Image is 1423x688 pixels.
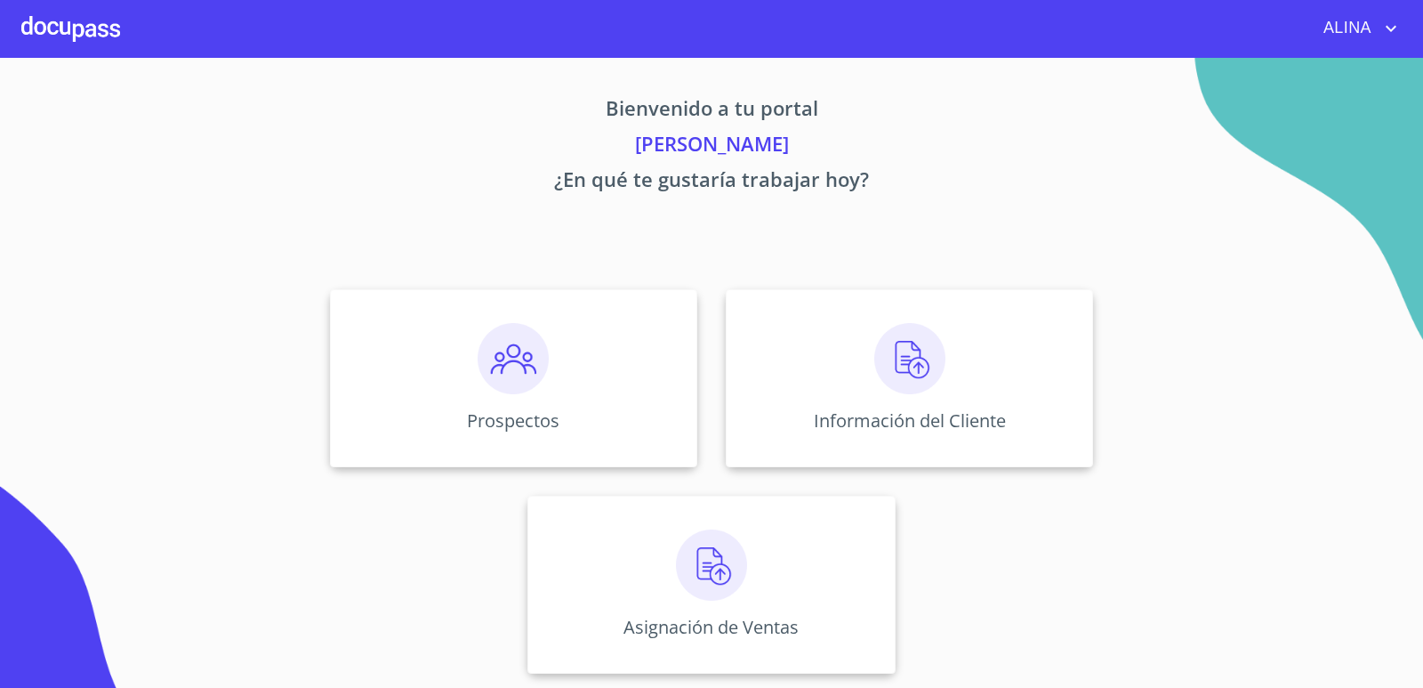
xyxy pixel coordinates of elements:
[874,323,945,394] img: carga.png
[164,165,1259,200] p: ¿En qué te gustaría trabajar hoy?
[814,409,1006,433] p: Información del Cliente
[623,615,799,639] p: Asignación de Ventas
[164,93,1259,129] p: Bienvenido a tu portal
[676,530,747,601] img: carga.png
[478,323,549,394] img: prospectos.png
[164,129,1259,165] p: [PERSON_NAME]
[1310,14,1402,43] button: account of current user
[467,409,559,433] p: Prospectos
[1310,14,1380,43] span: ALINA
